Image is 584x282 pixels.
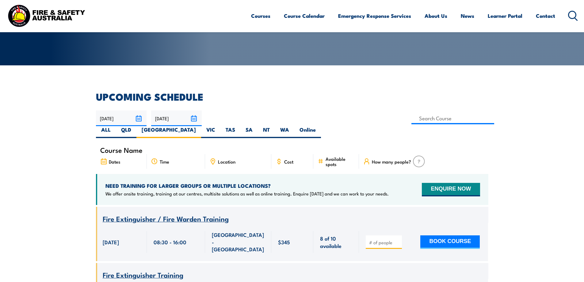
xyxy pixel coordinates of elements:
label: WA [275,126,294,138]
label: TAS [220,126,240,138]
a: Fire Extinguisher / Fire Warden Training [103,215,229,223]
span: Available spots [326,156,355,167]
a: Contact [536,8,555,24]
input: From date [96,110,147,126]
label: QLD [116,126,136,138]
span: Dates [109,159,120,164]
span: Location [218,159,235,164]
span: Fire Extinguisher / Fire Warden Training [103,213,229,224]
span: $345 [278,238,290,245]
a: About Us [425,8,447,24]
span: Fire Extinguisher Training [103,269,183,280]
h2: UPCOMING SCHEDULE [96,92,488,101]
span: How many people? [372,159,411,164]
a: Course Calendar [284,8,325,24]
span: Time [160,159,169,164]
input: # of people [369,239,400,245]
h4: NEED TRAINING FOR LARGER GROUPS OR MULTIPLE LOCATIONS? [105,182,389,189]
label: ALL [96,126,116,138]
label: NT [258,126,275,138]
input: To date [151,110,202,126]
label: SA [240,126,258,138]
label: VIC [201,126,220,138]
a: Emergency Response Services [338,8,411,24]
span: [GEOGRAPHIC_DATA] - [GEOGRAPHIC_DATA] [212,231,265,253]
label: Online [294,126,321,138]
span: 08:30 - 16:00 [154,238,186,245]
span: [DATE] [103,238,119,245]
a: News [461,8,474,24]
button: ENQUIRE NOW [422,183,480,196]
a: Courses [251,8,270,24]
a: Fire Extinguisher Training [103,271,183,279]
p: We offer onsite training, training at our centres, multisite solutions as well as online training... [105,191,389,197]
a: Learner Portal [488,8,522,24]
span: Course Name [100,147,143,153]
span: Cost [284,159,293,164]
span: 8 of 10 available [320,235,352,249]
input: Search Course [411,112,494,124]
label: [GEOGRAPHIC_DATA] [136,126,201,138]
button: BOOK COURSE [420,235,480,249]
